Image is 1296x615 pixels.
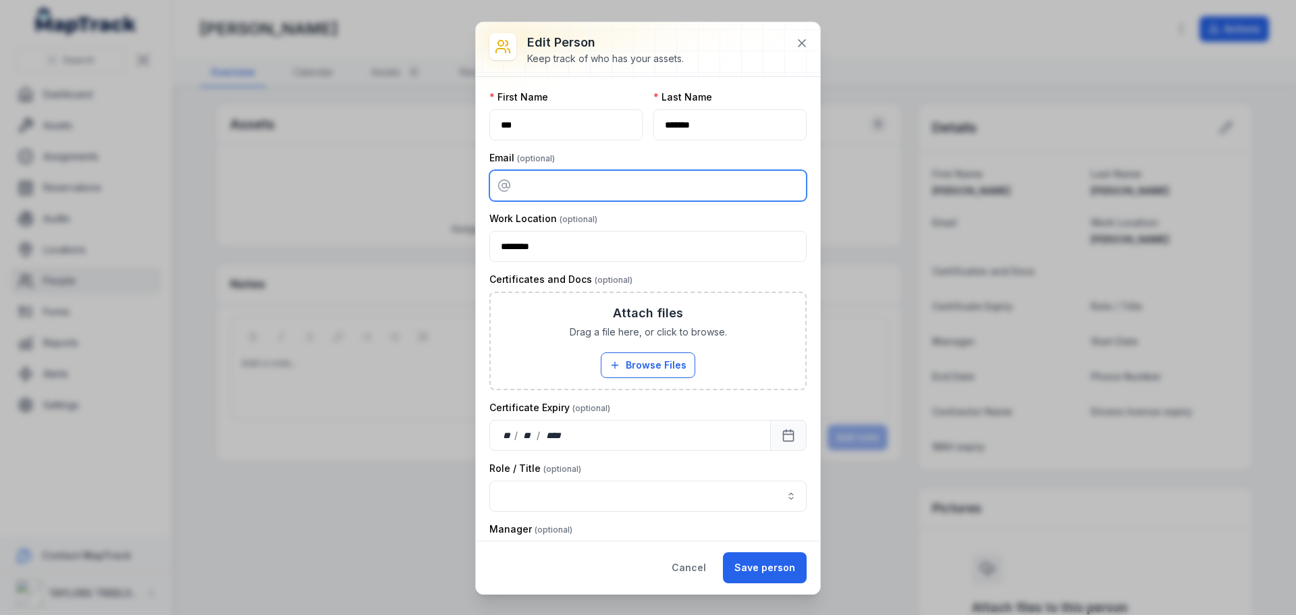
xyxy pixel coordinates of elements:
[537,429,541,442] div: /
[541,429,566,442] div: year,
[489,523,572,536] label: Manager
[613,304,683,323] h3: Attach files
[527,52,684,65] div: Keep track of who has your assets.
[501,429,514,442] div: day,
[489,273,632,286] label: Certificates and Docs
[723,552,807,583] button: Save person
[770,420,807,451] button: Calendar
[653,90,712,104] label: Last Name
[489,401,610,415] label: Certificate Expiry
[489,212,597,225] label: Work Location
[489,481,807,512] input: person-edit:cf[06c34667-4ad5-4d78-ab11-75328c0e9252]-label
[489,462,581,475] label: Role / Title
[570,325,727,339] span: Drag a file here, or click to browse.
[489,151,555,165] label: Email
[660,552,718,583] button: Cancel
[601,352,695,378] button: Browse Files
[514,429,519,442] div: /
[527,33,684,52] h3: Edit person
[519,429,537,442] div: month,
[489,90,548,104] label: First Name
